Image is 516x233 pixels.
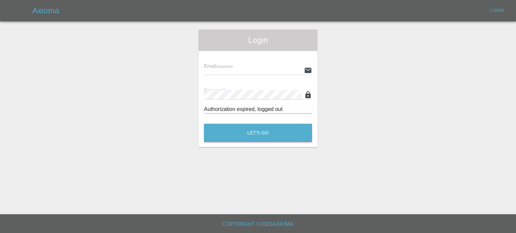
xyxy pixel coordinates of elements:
[5,220,511,229] h6: Copyright © 2025 Axioma
[204,105,312,113] div: Authorization expired, logged out
[204,35,312,46] span: Login
[32,5,59,16] h5: Axioma
[204,124,312,142] button: Let's Go
[486,5,508,16] a: Login
[225,89,242,93] small: (required)
[204,63,232,69] span: Email
[216,64,233,68] small: (required)
[204,88,242,93] span: Password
